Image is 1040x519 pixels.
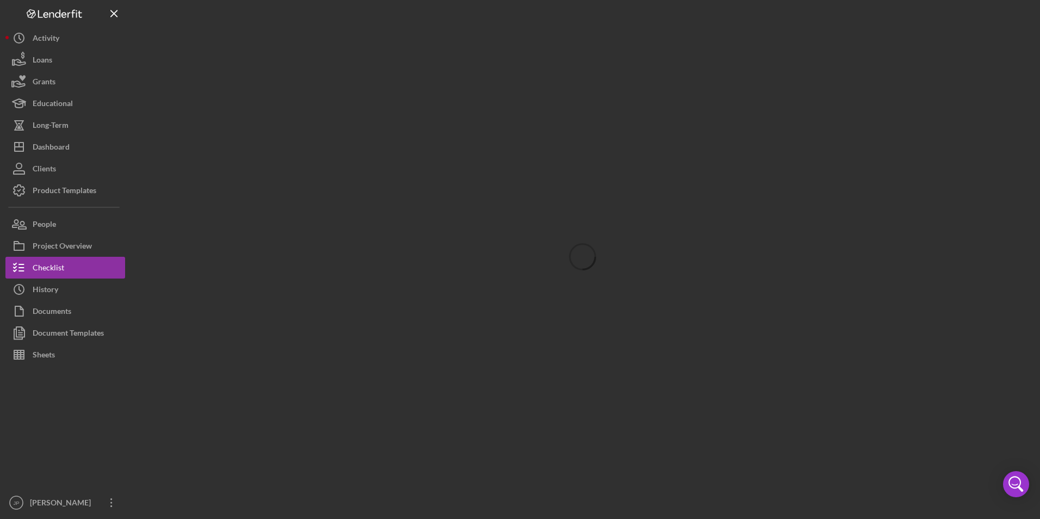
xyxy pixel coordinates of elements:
[5,322,125,344] button: Document Templates
[5,344,125,366] button: Sheets
[5,235,125,257] button: Project Overview
[5,136,125,158] button: Dashboard
[5,213,125,235] button: People
[33,158,56,182] div: Clients
[5,257,125,279] button: Checklist
[5,71,125,92] button: Grants
[27,492,98,516] div: [PERSON_NAME]
[33,114,69,139] div: Long-Term
[33,180,96,204] div: Product Templates
[33,213,56,238] div: People
[5,27,125,49] button: Activity
[33,49,52,73] div: Loans
[33,71,55,95] div: Grants
[5,49,125,71] button: Loans
[33,279,58,303] div: History
[5,180,125,201] button: Product Templates
[33,322,104,347] div: Document Templates
[5,279,125,300] button: History
[33,235,92,259] div: Project Overview
[13,500,19,506] text: JP
[33,257,64,281] div: Checklist
[33,300,71,325] div: Documents
[33,92,73,117] div: Educational
[5,158,125,180] button: Clients
[5,300,125,322] button: Documents
[5,492,125,514] button: JP[PERSON_NAME]
[33,136,70,160] div: Dashboard
[5,114,125,136] button: Long-Term
[1003,471,1029,497] div: Open Intercom Messenger
[33,344,55,368] div: Sheets
[33,27,59,52] div: Activity
[5,92,125,114] button: Educational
